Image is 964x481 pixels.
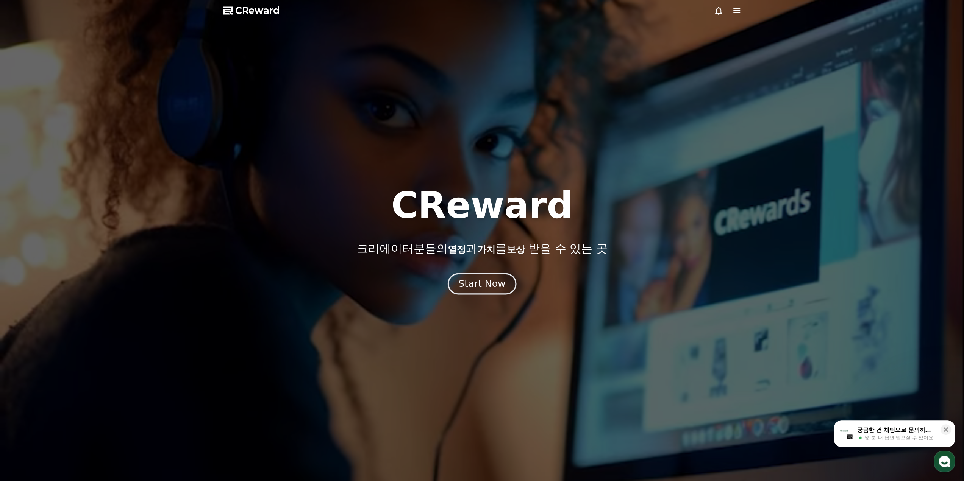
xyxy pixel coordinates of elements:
[235,5,280,17] span: CReward
[2,240,50,259] a: 홈
[24,251,28,257] span: 홈
[223,5,280,17] a: CReward
[50,240,98,259] a: 대화
[69,252,78,258] span: 대화
[356,242,607,255] p: 크리에이터분들의 과 를 받을 수 있는 곳
[449,281,515,288] a: Start Now
[477,244,495,255] span: 가치
[506,244,525,255] span: 보상
[98,240,145,259] a: 설정
[391,187,573,224] h1: CReward
[117,251,126,257] span: 설정
[458,277,505,290] div: Start Now
[447,244,466,255] span: 열정
[448,273,516,294] button: Start Now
